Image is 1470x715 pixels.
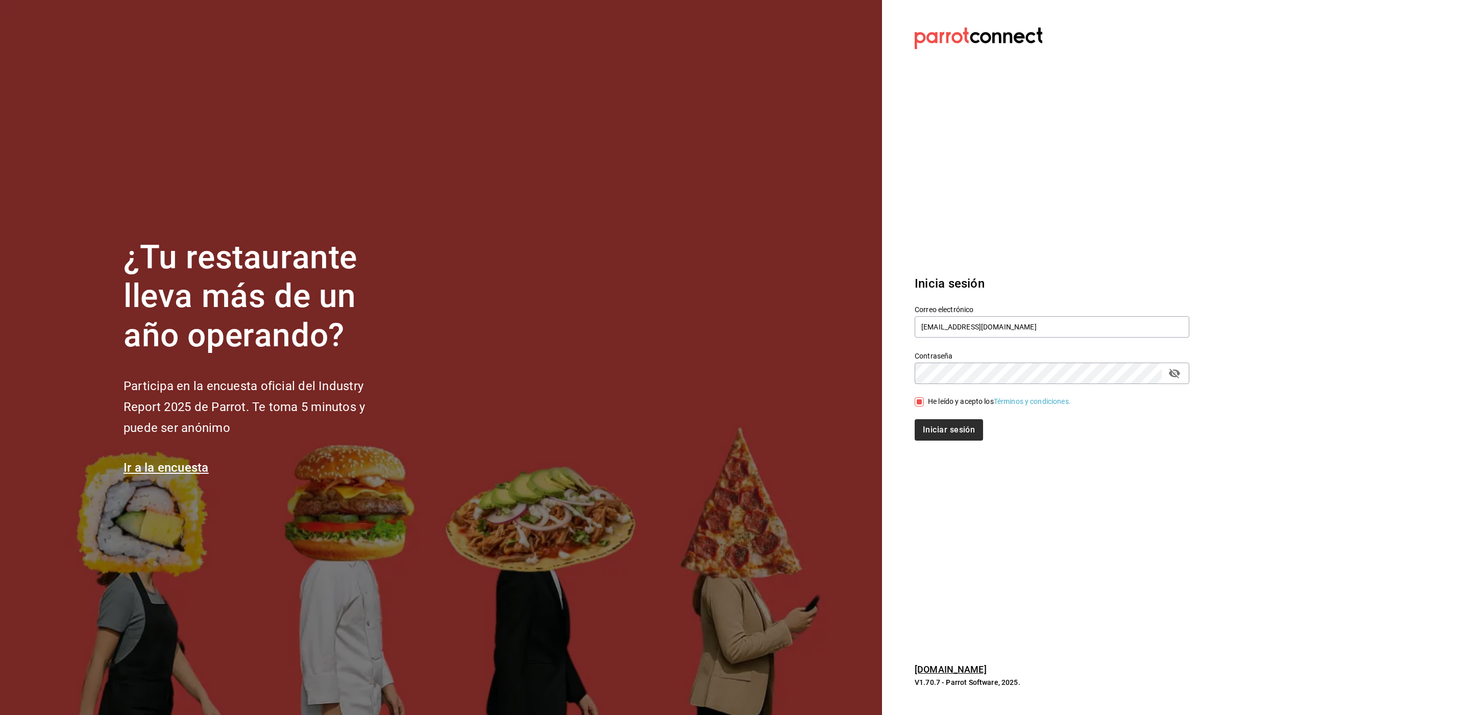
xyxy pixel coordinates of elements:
[124,376,399,438] h2: Participa en la encuesta oficial del Industry Report 2025 de Parrot. Te toma 5 minutos y puede se...
[994,397,1071,405] a: Términos y condiciones.
[928,396,1071,407] div: He leído y acepto los
[915,274,1189,293] h3: Inicia sesión
[915,316,1189,338] input: Ingresa tu correo electrónico
[915,419,983,441] button: Iniciar sesión
[915,352,1189,359] label: Contraseña
[124,461,209,475] a: Ir a la encuesta
[124,238,399,355] h1: ¿Tu restaurante lleva más de un año operando?
[915,305,1189,313] label: Correo electrónico
[1166,365,1183,382] button: passwordField
[915,677,1189,687] p: V1.70.7 - Parrot Software, 2025.
[915,664,987,675] a: [DOMAIN_NAME]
